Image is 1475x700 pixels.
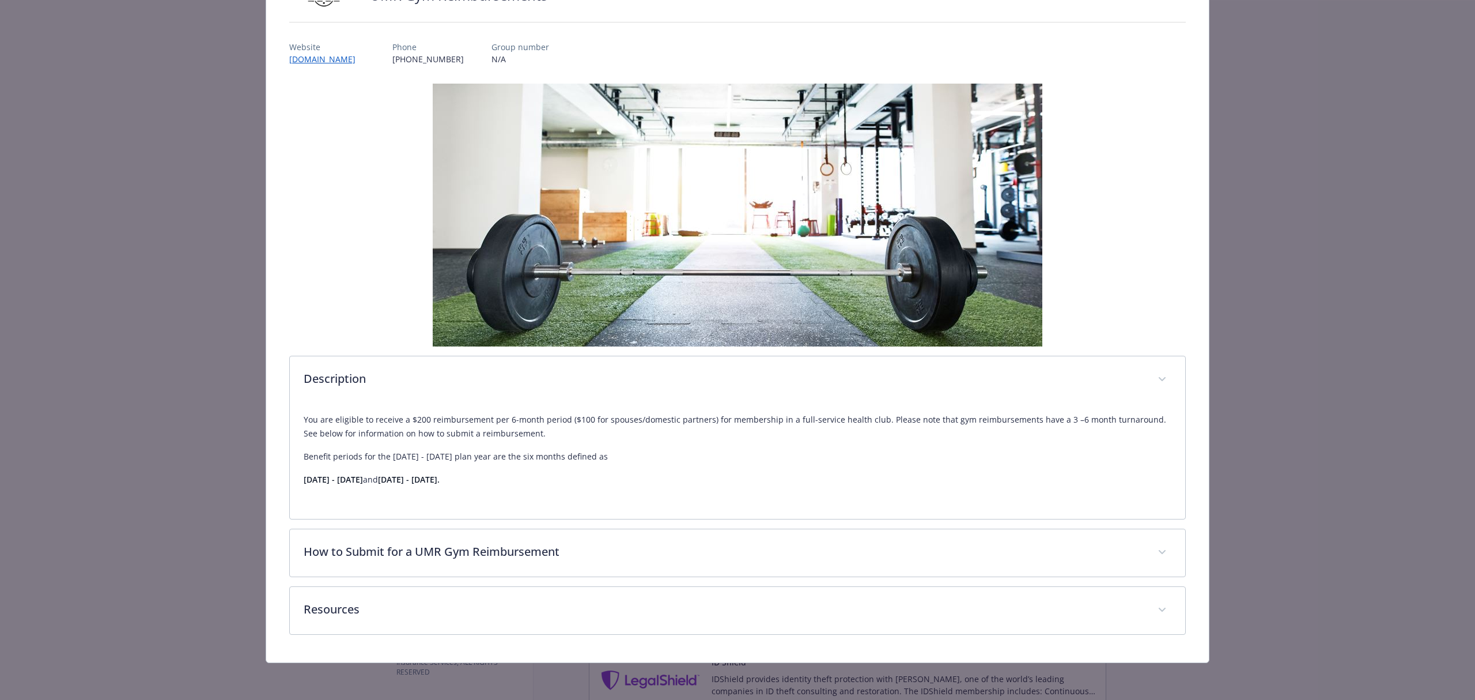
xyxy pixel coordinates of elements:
[290,404,1185,519] div: Description
[289,41,365,53] p: Website
[392,41,464,53] p: Phone
[378,474,440,485] strong: [DATE] - [DATE].
[304,474,363,485] strong: [DATE] - [DATE]
[304,543,1144,560] p: How to Submit for a UMR Gym Reimbursement
[289,54,365,65] a: [DOMAIN_NAME]
[290,587,1185,634] div: Resources
[491,41,549,53] p: Group number
[392,53,464,65] p: [PHONE_NUMBER]
[304,413,1171,441] p: You are eligible to receive a $200 reimbursement per 6-month period ($100 for spouses/domestic pa...
[304,450,1171,464] p: Benefit periods for the [DATE] - [DATE] plan year are the six months defined as
[433,84,1042,347] img: banner
[304,473,1171,487] p: and
[290,529,1185,577] div: How to Submit for a UMR Gym Reimbursement
[491,53,549,65] p: N/A
[304,601,1144,618] p: Resources
[290,356,1185,404] div: Description
[304,370,1144,387] p: Description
